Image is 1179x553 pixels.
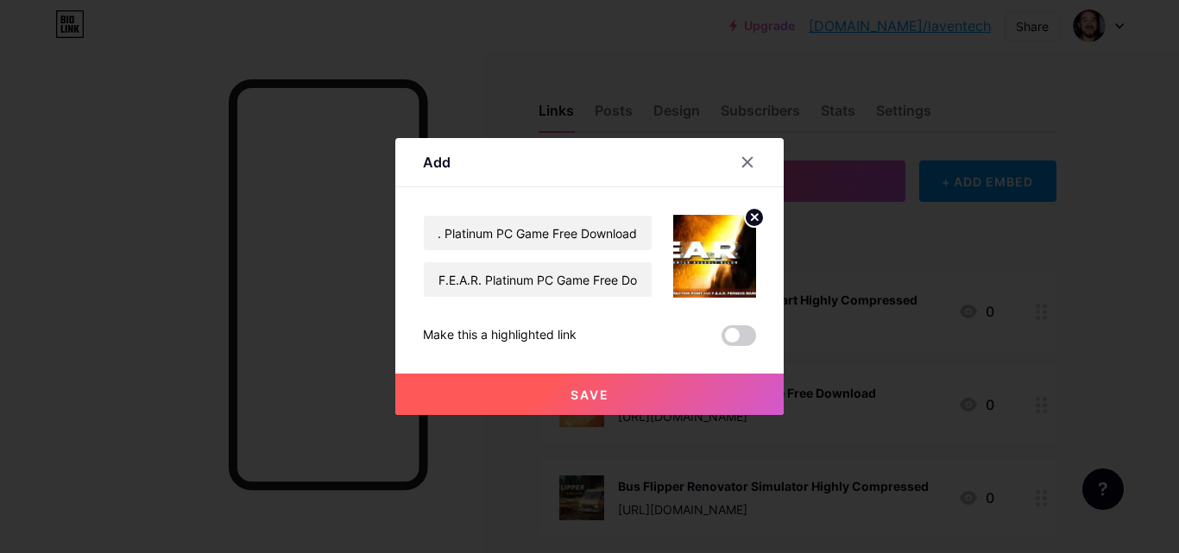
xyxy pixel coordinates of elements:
[424,262,652,297] input: URL
[423,325,577,346] div: Make this a highlighted link
[673,215,756,298] img: link_thumbnail
[424,216,652,250] input: Title
[395,374,784,415] button: Save
[571,387,609,402] span: Save
[423,152,451,173] div: Add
